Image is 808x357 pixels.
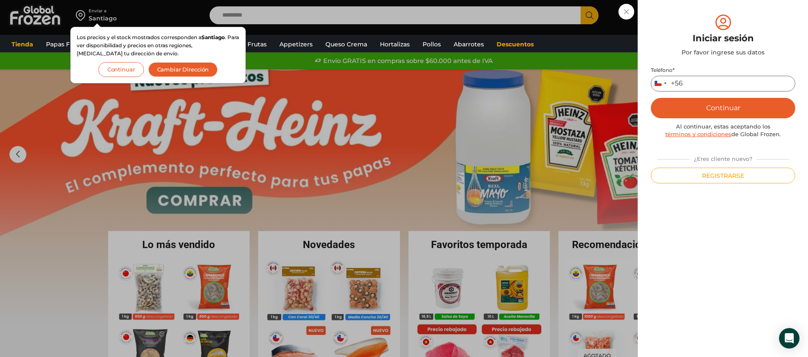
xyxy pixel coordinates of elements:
button: Selected country [651,76,683,91]
a: Appetizers [275,36,317,52]
a: Papas Fritas [42,36,87,52]
button: Continuar [651,98,795,118]
a: Hortalizas [376,36,414,52]
div: Open Intercom Messenger [779,328,799,348]
button: Continuar [98,62,144,77]
a: Queso Crema [321,36,371,52]
a: Tienda [7,36,37,52]
button: Registrarse [651,168,795,183]
strong: Santiago [201,34,225,40]
p: Los precios y el stock mostrados corresponden a . Para ver disponibilidad y precios en otras regi... [77,33,239,58]
div: Por favor ingrese sus datos [651,48,795,57]
button: Cambiar Dirección [148,62,218,77]
div: Al continuar, estas aceptando los de Global Frozen. [651,123,795,138]
a: Descuentos [492,36,538,52]
img: tabler-icon-user-circle.svg [713,13,733,32]
div: +56 [671,79,683,88]
label: Teléfono [651,67,795,74]
a: Pollos [418,36,445,52]
div: Iniciar sesión [651,32,795,45]
a: términos y condiciones [665,131,731,137]
a: Abarrotes [449,36,488,52]
div: ¿Eres cliente nuevo? [653,152,793,163]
